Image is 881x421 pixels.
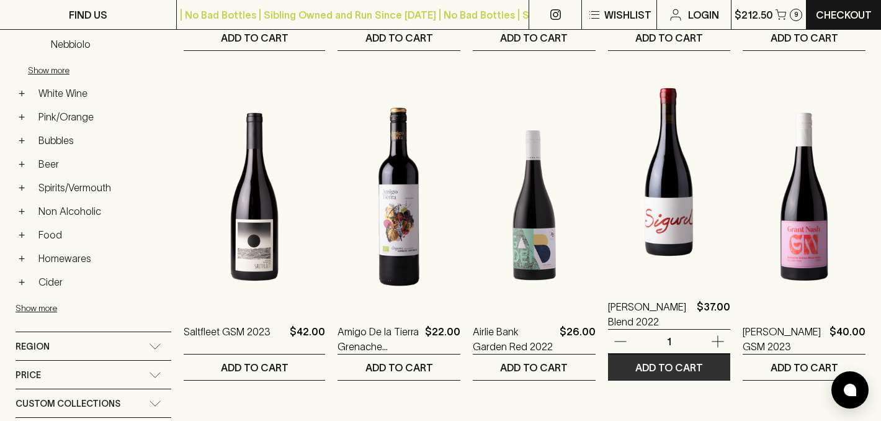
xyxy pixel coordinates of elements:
[16,87,28,99] button: +
[16,205,28,217] button: +
[735,7,773,22] p: $212.50
[16,389,171,417] div: Custom Collections
[33,153,171,174] a: Beer
[816,7,872,22] p: Checkout
[16,361,171,389] div: Price
[365,30,433,45] p: ADD TO CART
[290,324,325,354] p: $42.00
[743,25,865,50] button: ADD TO CART
[635,360,703,375] p: ADD TO CART
[743,324,825,354] a: [PERSON_NAME] GSM 2023
[33,130,171,151] a: Bubbles
[221,30,288,45] p: ADD TO CART
[608,355,731,380] button: ADD TO CART
[604,7,651,22] p: Wishlist
[771,360,838,375] p: ADD TO CART
[654,335,684,348] p: 1
[16,134,28,147] button: +
[33,248,171,269] a: Homewares
[16,158,28,170] button: +
[560,324,596,354] p: $26.00
[69,7,107,22] p: FIND US
[33,177,171,198] a: Spirits/Vermouth
[33,271,171,292] a: Cider
[16,396,120,412] span: Custom Collections
[338,324,420,354] a: Amigo De la Tierra Grenache Tempranillo 2022
[33,201,171,222] a: Non Alcoholic
[473,355,596,380] button: ADD TO CART
[33,224,171,245] a: Food
[425,324,460,354] p: $22.00
[16,229,28,241] button: +
[28,57,190,83] button: Show more
[16,252,28,265] button: +
[771,30,838,45] p: ADD TO CART
[16,332,171,360] div: Region
[184,25,325,50] button: ADD TO CART
[16,111,28,123] button: +
[844,384,856,396] img: bubble-icon
[16,181,28,194] button: +
[473,25,596,50] button: ADD TO CART
[16,339,50,355] span: Region
[500,360,568,375] p: ADD TO CART
[184,88,325,306] img: Saltfleet GSM 2023
[743,355,865,380] button: ADD TO CART
[608,299,692,329] a: [PERSON_NAME] Blend 2022
[608,25,731,50] button: ADD TO CART
[184,324,271,354] a: Saltfleet GSM 2023
[338,88,460,306] img: Amigo De la Tierra Grenache Tempranillo 2022
[16,276,28,288] button: +
[473,324,555,354] a: Airlie Bank Garden Red 2022
[221,360,288,375] p: ADD TO CART
[697,299,730,329] p: $37.00
[688,7,719,22] p: Login
[16,295,178,320] button: Show more
[608,63,731,281] img: Sigurd Red Blend 2022
[500,30,568,45] p: ADD TO CART
[338,25,460,50] button: ADD TO CART
[743,88,865,306] img: Grant Nash GSM 2023
[635,30,703,45] p: ADD TO CART
[794,11,798,18] p: 9
[33,106,171,127] a: Pink/Orange
[830,324,865,354] p: $40.00
[45,34,171,55] a: Nebbiolo
[365,360,433,375] p: ADD TO CART
[33,83,171,104] a: White Wine
[473,88,596,306] img: Airlie Bank Garden Red 2022
[184,355,325,380] button: ADD TO CART
[338,355,460,380] button: ADD TO CART
[16,368,41,383] span: Price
